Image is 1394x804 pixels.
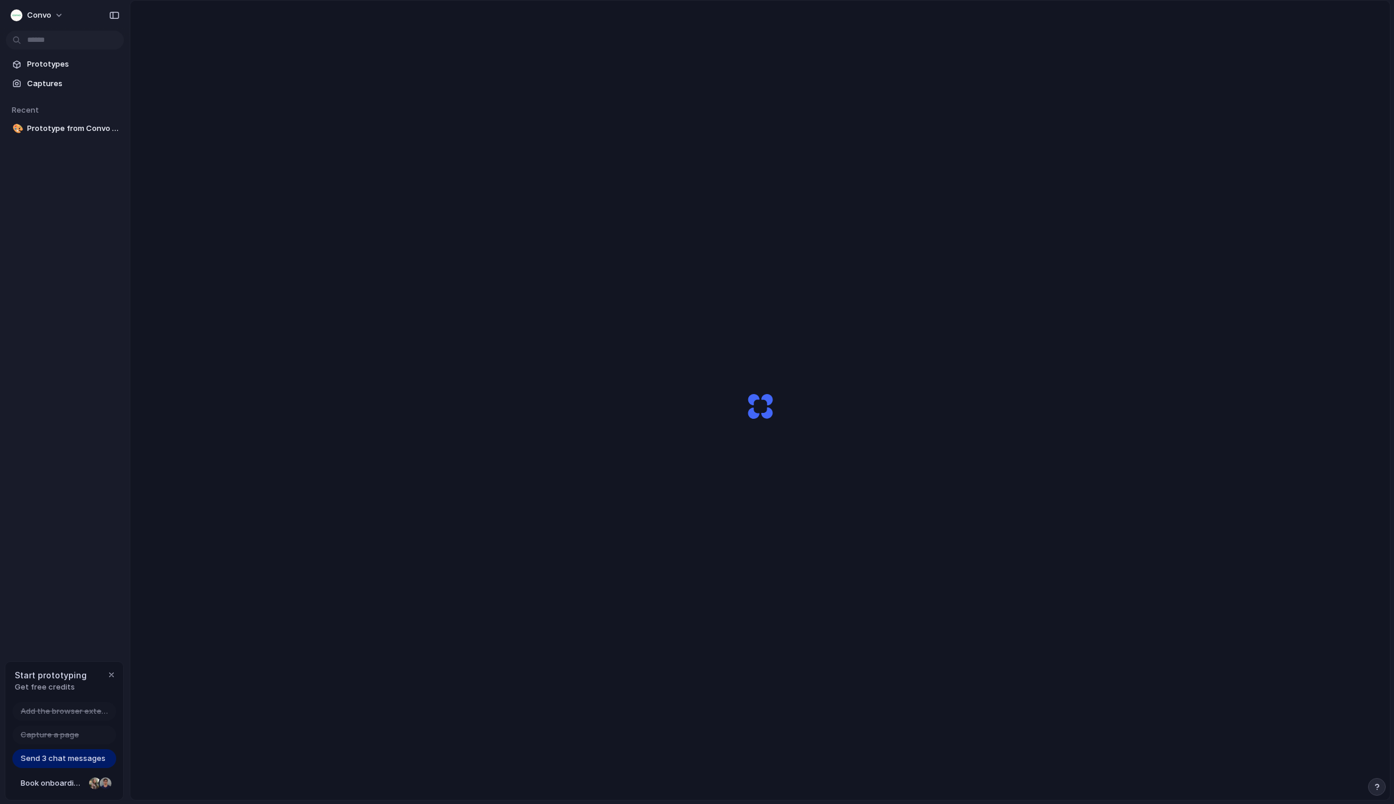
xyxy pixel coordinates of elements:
[27,123,119,134] span: Prototype from Convo Call
[27,78,119,90] span: Captures
[6,6,70,25] button: Convo
[12,122,21,136] div: 🎨
[11,123,22,134] button: 🎨
[6,75,124,93] a: Captures
[12,105,39,114] span: Recent
[21,777,84,789] span: Book onboarding call
[15,681,87,693] span: Get free credits
[6,55,124,73] a: Prototypes
[27,58,119,70] span: Prototypes
[21,729,79,741] span: Capture a page
[98,776,113,790] div: Christian Iacullo
[12,774,116,793] a: Book onboarding call
[88,776,102,790] div: Nicole Kubica
[6,120,124,137] a: 🎨Prototype from Convo Call
[21,705,109,717] span: Add the browser extension
[21,753,106,764] span: Send 3 chat messages
[27,9,51,21] span: Convo
[15,669,87,681] span: Start prototyping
